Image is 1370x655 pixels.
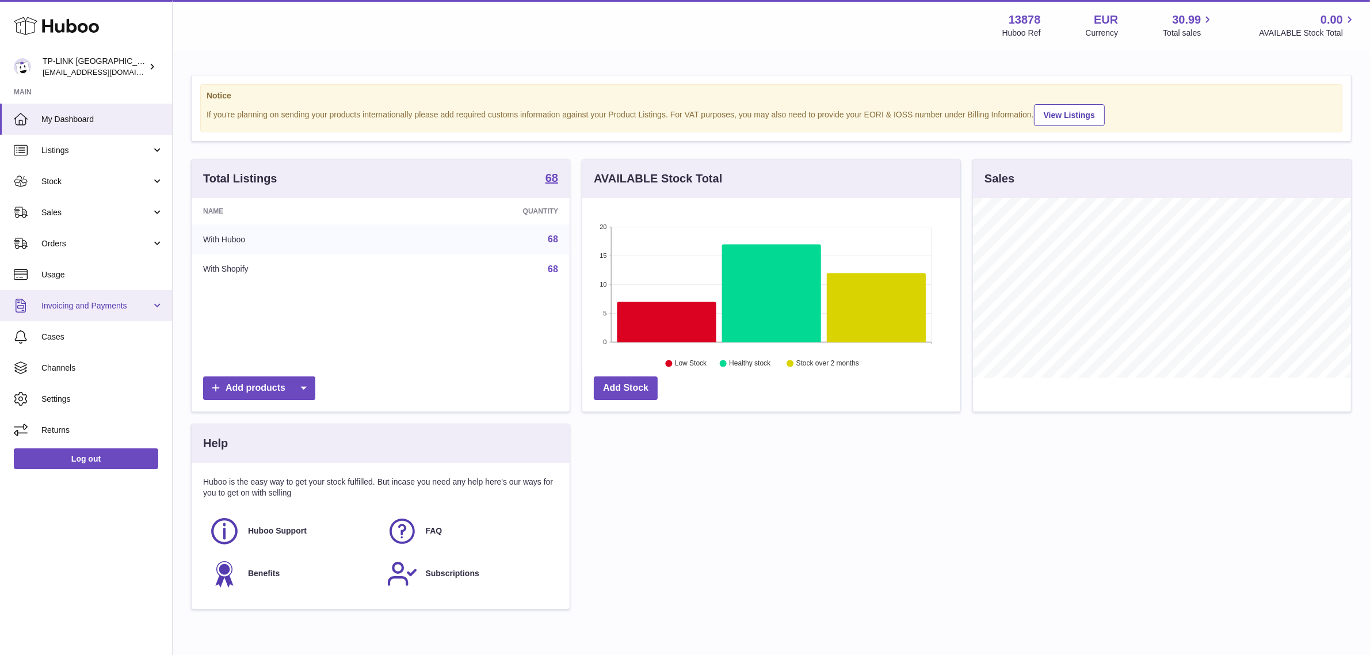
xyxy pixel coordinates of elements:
div: TP-LINK [GEOGRAPHIC_DATA], SOCIEDAD LIMITADA [43,56,146,78]
strong: Notice [207,90,1336,101]
span: Returns [41,425,163,436]
img: internalAdmin-13878@internal.huboo.com [14,58,31,75]
text: Healthy stock [729,360,771,368]
span: Cases [41,332,163,342]
a: 30.99 Total sales [1163,12,1214,39]
a: Huboo Support [209,516,375,547]
th: Quantity [395,198,570,224]
th: Name [192,198,395,224]
a: Log out [14,448,158,469]
a: 68 [545,172,558,186]
span: [EMAIL_ADDRESS][DOMAIN_NAME] [43,67,169,77]
a: Add products [203,376,315,400]
span: Orders [41,238,151,249]
span: Sales [41,207,151,218]
text: 5 [603,310,606,317]
span: 0.00 [1321,12,1343,28]
a: 0.00 AVAILABLE Stock Total [1259,12,1356,39]
p: Huboo is the easy way to get your stock fulfilled. But incase you need any help here's our ways f... [203,477,558,498]
td: With Huboo [192,224,395,254]
h3: Help [203,436,228,451]
span: Invoicing and Payments [41,300,151,311]
a: View Listings [1034,104,1105,126]
a: Benefits [209,558,375,589]
div: Huboo Ref [1002,28,1041,39]
a: Subscriptions [387,558,553,589]
span: AVAILABLE Stock Total [1259,28,1356,39]
a: 68 [548,264,558,274]
div: Currency [1086,28,1119,39]
text: Low Stock [675,360,707,368]
span: My Dashboard [41,114,163,125]
text: 20 [600,223,606,230]
strong: 13878 [1009,12,1041,28]
text: 15 [600,252,606,259]
span: FAQ [426,525,442,536]
span: Stock [41,176,151,187]
span: Channels [41,363,163,374]
a: Add Stock [594,376,658,400]
span: Subscriptions [426,568,479,579]
span: Benefits [248,568,280,579]
span: Total sales [1163,28,1214,39]
h3: Total Listings [203,171,277,186]
div: If you're planning on sending your products internationally please add required customs informati... [207,102,1336,126]
strong: EUR [1094,12,1118,28]
a: FAQ [387,516,553,547]
text: 0 [603,338,606,345]
a: 68 [548,234,558,244]
span: 30.99 [1172,12,1201,28]
span: Settings [41,394,163,405]
strong: 68 [545,172,558,184]
span: Listings [41,145,151,156]
span: Huboo Support [248,525,307,536]
span: Usage [41,269,163,280]
h3: AVAILABLE Stock Total [594,171,722,186]
text: Stock over 2 months [796,360,859,368]
h3: Sales [984,171,1014,186]
td: With Shopify [192,254,395,284]
text: 10 [600,281,606,288]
